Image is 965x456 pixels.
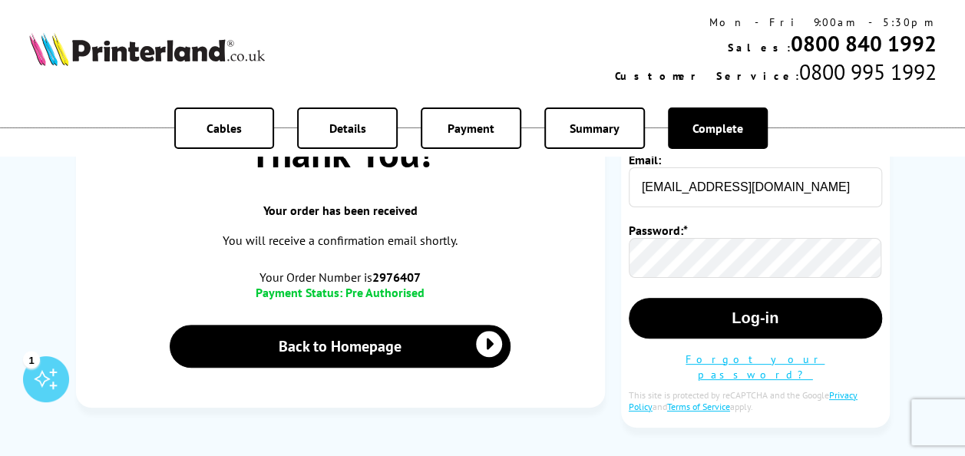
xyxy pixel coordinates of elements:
[629,223,692,238] label: Password:*
[614,69,798,83] span: Customer Service:
[667,401,730,412] a: Terms of Service
[91,203,590,218] span: Your order has been received
[629,389,882,412] div: This site is protected by reCAPTCHA and the Google and apply.
[91,269,590,285] span: Your Order Number is
[727,41,790,55] span: Sales:
[692,121,743,136] span: Complete
[629,298,882,339] button: Log-in
[790,29,936,58] a: 0800 840 1992
[23,351,40,368] div: 1
[345,285,425,300] span: Pre Authorised
[256,285,342,300] span: Payment Status:
[170,325,511,368] a: Back to Homepage
[91,230,590,251] p: You will receive a confirmation email shortly.
[614,15,936,29] div: Mon - Fri 9:00am - 5:30pm
[329,121,366,136] span: Details
[629,389,858,412] a: Privacy Policy
[29,32,265,65] img: Printerland Logo
[686,352,825,382] a: Forgot your password?
[372,269,421,285] b: 2976407
[207,121,242,136] span: Cables
[570,121,620,136] span: Summary
[448,121,494,136] span: Payment
[798,58,936,86] span: 0800 995 1992
[629,152,692,167] label: Email:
